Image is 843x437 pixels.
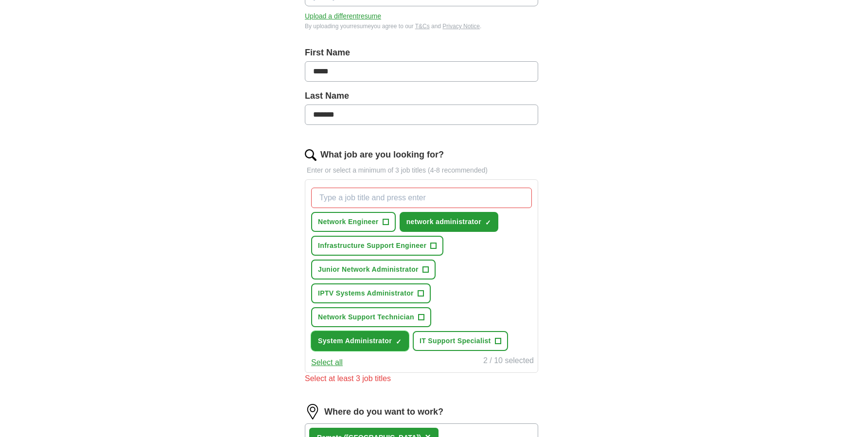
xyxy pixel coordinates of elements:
label: What job are you looking for? [320,148,444,161]
img: location.png [305,404,320,420]
p: Enter or select a minimum of 3 job titles (4-8 recommended) [305,165,538,175]
div: 2 / 10 selected [483,355,534,368]
button: System Administrator✓ [311,331,409,351]
button: IT Support Specialist [413,331,508,351]
span: IT Support Specialist [420,336,491,346]
button: Network Support Technician [311,307,431,327]
span: Infrastructure Support Engineer [318,241,426,251]
span: IPTV Systems Administrator [318,288,414,298]
span: Network Support Technician [318,312,414,322]
span: network administrator [406,217,481,227]
button: Network Engineer [311,212,396,232]
button: Select all [311,357,343,368]
img: search.png [305,149,316,161]
button: Infrastructure Support Engineer [311,236,443,256]
input: Type a job title and press enter [311,188,532,208]
span: Network Engineer [318,217,379,227]
div: Select at least 3 job titles [305,373,538,385]
span: ✓ [396,338,402,346]
label: First Name [305,46,538,59]
span: ✓ [485,219,491,227]
a: T&Cs [415,23,430,30]
button: network administrator✓ [400,212,498,232]
label: Where do you want to work? [324,405,443,419]
button: Upload a differentresume [305,11,381,21]
button: IPTV Systems Administrator [311,283,431,303]
button: Junior Network Administrator [311,260,436,280]
a: Privacy Notice [442,23,480,30]
label: Last Name [305,89,538,103]
div: By uploading your resume you agree to our and . [305,22,538,31]
span: Junior Network Administrator [318,264,419,275]
span: System Administrator [318,336,392,346]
